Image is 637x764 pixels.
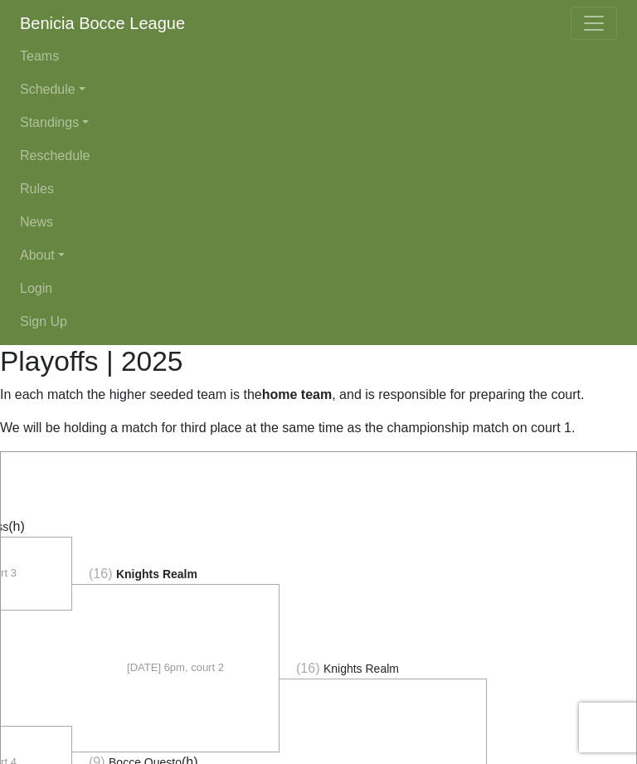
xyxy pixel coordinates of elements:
span: [DATE] 6pm, court 2 [127,659,224,676]
span: Knights Realm [323,662,399,675]
a: About [20,239,617,272]
a: Teams [20,40,617,73]
a: Schedule [20,73,617,106]
span: (16) [296,661,319,675]
a: Login [20,272,617,305]
a: Standings [20,106,617,139]
button: Toggle navigation [571,7,617,40]
a: Sign Up [20,305,617,338]
strong: home team [262,387,332,401]
a: News [20,206,617,239]
span: Knights Realm [116,567,197,581]
a: Reschedule [20,139,617,173]
a: Rules [20,173,617,206]
a: Benicia Bocce League [20,7,185,40]
span: (16) [89,567,112,581]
